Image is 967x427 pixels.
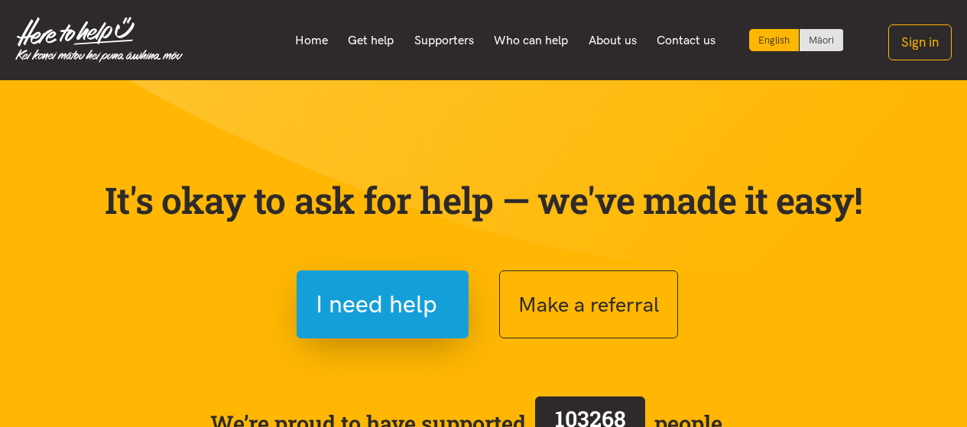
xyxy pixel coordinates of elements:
[484,24,579,57] a: Who can help
[297,270,469,338] button: I need help
[579,24,647,57] a: About us
[15,17,183,63] img: Home
[888,24,952,60] button: Sign in
[647,24,726,57] a: Contact us
[499,270,678,338] button: Make a referral
[749,29,800,51] div: Current language
[338,24,404,57] a: Get help
[800,29,843,51] a: Switch to Te Reo Māori
[284,24,338,57] a: Home
[102,178,866,222] p: It's okay to ask for help — we've made it easy!
[404,24,484,57] a: Supporters
[749,29,844,51] div: Language toggle
[316,285,437,324] span: I need help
